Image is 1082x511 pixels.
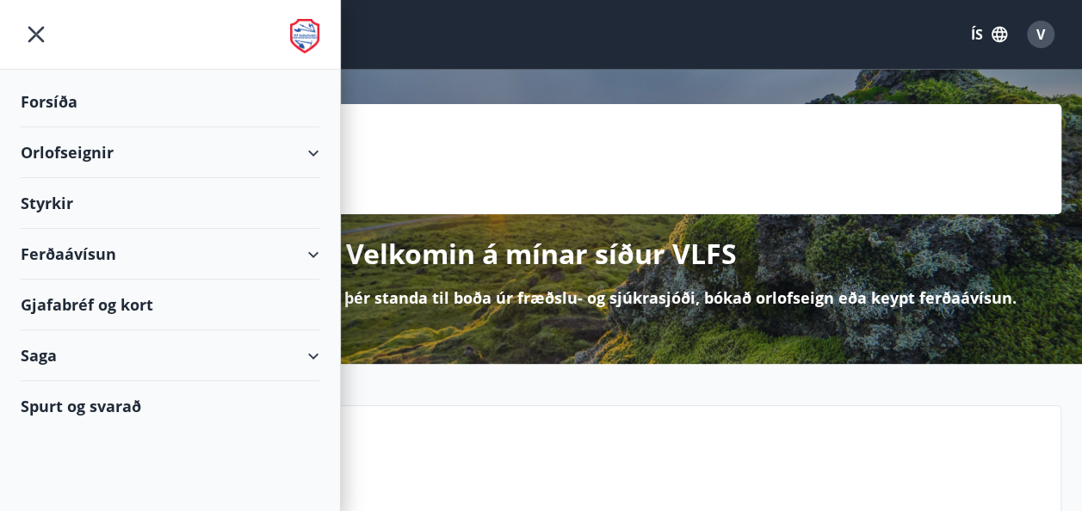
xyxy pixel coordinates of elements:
button: V [1020,14,1061,55]
div: Ferðaávísun [21,229,319,280]
p: Spurt og svarað [147,449,1047,478]
button: ÍS [961,19,1017,50]
p: Hér getur þú sótt um þá styrki sem þér standa til boða úr fræðslu- og sjúkrasjóði, bókað orlofsei... [66,286,1017,309]
div: Saga [21,330,319,381]
span: V [1036,25,1045,44]
div: Orlofseignir [21,127,319,178]
div: Forsíða [21,77,319,127]
div: Gjafabréf og kort [21,280,319,330]
div: Styrkir [21,178,319,229]
p: Velkomin á mínar síður VLFS [346,235,737,273]
img: union_logo [290,19,319,53]
div: Spurt og svarað [21,381,319,431]
button: menu [21,19,52,50]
